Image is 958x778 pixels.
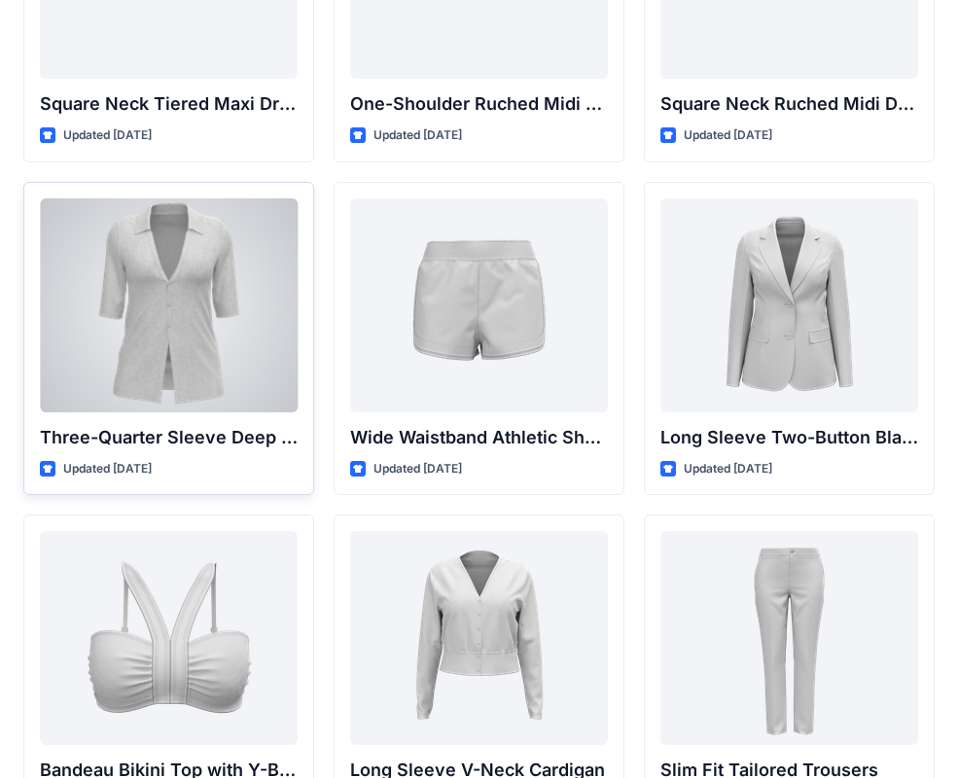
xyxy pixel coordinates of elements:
p: Three-Quarter Sleeve Deep V-Neck Button-Down Top [40,424,298,451]
p: Updated [DATE] [373,459,462,479]
p: Square Neck Tiered Maxi Dress with Ruffle Sleeves [40,90,298,118]
a: Three-Quarter Sleeve Deep V-Neck Button-Down Top [40,198,298,412]
p: One-Shoulder Ruched Midi Dress with Asymmetrical Hem [350,90,608,118]
a: Long Sleeve Two-Button Blazer with Flap Pockets [660,198,918,412]
p: Wide Waistband Athletic Shorts [350,424,608,451]
p: Updated [DATE] [684,459,772,479]
p: Updated [DATE] [63,125,152,146]
p: Long Sleeve Two-Button Blazer with Flap Pockets [660,424,918,451]
p: Square Neck Ruched Midi Dress with Asymmetrical Hem [660,90,918,118]
a: Slim Fit Tailored Trousers [660,531,918,745]
a: Bandeau Bikini Top with Y-Back Straps and Stitch Detail [40,531,298,745]
p: Updated [DATE] [63,459,152,479]
p: Updated [DATE] [684,125,772,146]
p: Updated [DATE] [373,125,462,146]
a: Long Sleeve V-Neck Cardigan [350,531,608,745]
a: Wide Waistband Athletic Shorts [350,198,608,412]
